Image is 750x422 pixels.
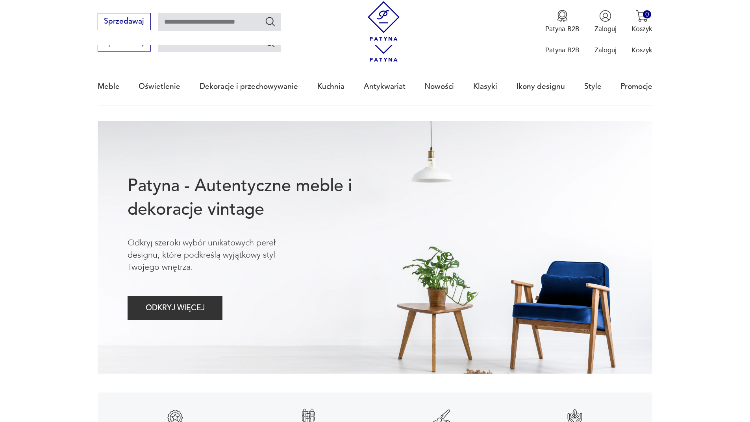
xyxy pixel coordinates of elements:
a: Antykwariat [364,68,406,105]
a: Kuchnia [317,68,344,105]
p: Zaloguj [594,46,617,55]
button: ODKRYJ WIĘCEJ [128,296,222,320]
p: Patyna B2B [545,46,580,55]
a: Style [584,68,602,105]
a: Nowości [424,68,454,105]
button: Szukaj [265,16,276,27]
a: ODKRYJ WIĘCEJ [128,306,222,312]
p: Odkryj szeroki wybór unikatowych pereł designu, które podkreślą wyjątkowy styl Twojego wnętrza. [128,237,307,274]
a: Dekoracje i przechowywanie [200,68,298,105]
button: Szukaj [265,37,276,48]
a: Klasyki [473,68,497,105]
div: 0 [643,10,651,18]
a: Meble [98,68,120,105]
p: Patyna B2B [545,24,580,33]
p: Zaloguj [594,24,617,33]
button: 0Koszyk [631,10,652,33]
p: Koszyk [631,24,652,33]
a: Sprzedawaj [98,40,151,46]
a: Oświetlenie [139,68,180,105]
a: Sprzedawaj [98,19,151,25]
img: Patyna - sklep z meblami i dekoracjami vintage [364,1,404,41]
a: Ikony designu [517,68,565,105]
img: Ikona medalu [556,10,569,22]
p: Koszyk [631,46,652,55]
button: Patyna B2B [545,10,580,33]
img: Ikona koszyka [636,10,648,22]
a: Promocje [620,68,652,105]
button: Zaloguj [594,10,617,33]
button: Sprzedawaj [98,13,151,30]
img: Ikonka użytkownika [599,10,611,22]
h1: Patyna - Autentyczne meble i dekoracje vintage [128,174,383,221]
a: Ikona medaluPatyna B2B [545,10,580,33]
